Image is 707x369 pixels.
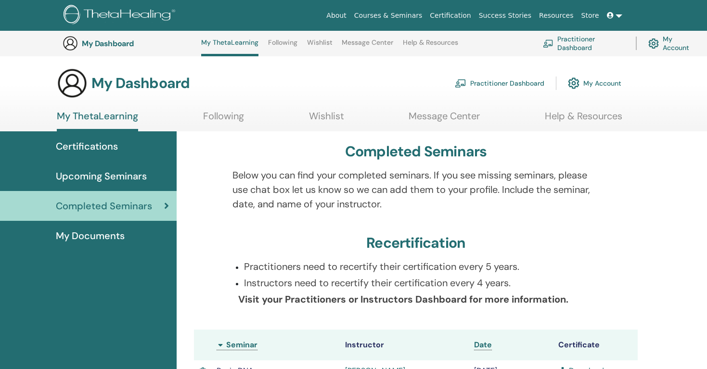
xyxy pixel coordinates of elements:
[57,68,88,99] img: generic-user-icon.jpg
[56,199,152,213] span: Completed Seminars
[409,110,480,129] a: Message Center
[340,330,469,360] th: Instructor
[244,259,600,274] p: Practitioners need to recertify their certification every 5 years.
[553,330,638,360] th: Certificate
[201,38,258,56] a: My ThetaLearning
[63,36,78,51] img: generic-user-icon.jpg
[578,7,603,25] a: Store
[232,168,600,211] p: Below you can find your completed seminars. If you see missing seminars, please use chat box let ...
[244,276,600,290] p: Instructors need to recertify their certification every 4 years.
[57,110,138,131] a: My ThetaLearning
[56,229,125,243] span: My Documents
[64,5,179,26] img: logo.png
[648,36,659,51] img: cog.svg
[568,75,579,91] img: cog.svg
[268,38,297,54] a: Following
[648,33,697,54] a: My Account
[475,7,535,25] a: Success Stories
[82,39,178,48] h3: My Dashboard
[543,33,624,54] a: Practitioner Dashboard
[545,110,622,129] a: Help & Resources
[238,293,568,305] b: Visit your Practitioners or Instructors Dashboard for more information.
[307,38,333,54] a: Wishlist
[474,340,492,350] a: Date
[455,79,466,88] img: chalkboard-teacher.svg
[345,143,487,160] h3: Completed Seminars
[350,7,426,25] a: Courses & Seminars
[56,169,147,183] span: Upcoming Seminars
[91,75,190,92] h3: My Dashboard
[322,7,350,25] a: About
[203,110,244,129] a: Following
[309,110,344,129] a: Wishlist
[366,234,465,252] h3: Recertification
[568,73,621,94] a: My Account
[543,39,553,47] img: chalkboard-teacher.svg
[455,73,544,94] a: Practitioner Dashboard
[342,38,393,54] a: Message Center
[535,7,578,25] a: Resources
[403,38,458,54] a: Help & Resources
[426,7,475,25] a: Certification
[56,139,118,153] span: Certifications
